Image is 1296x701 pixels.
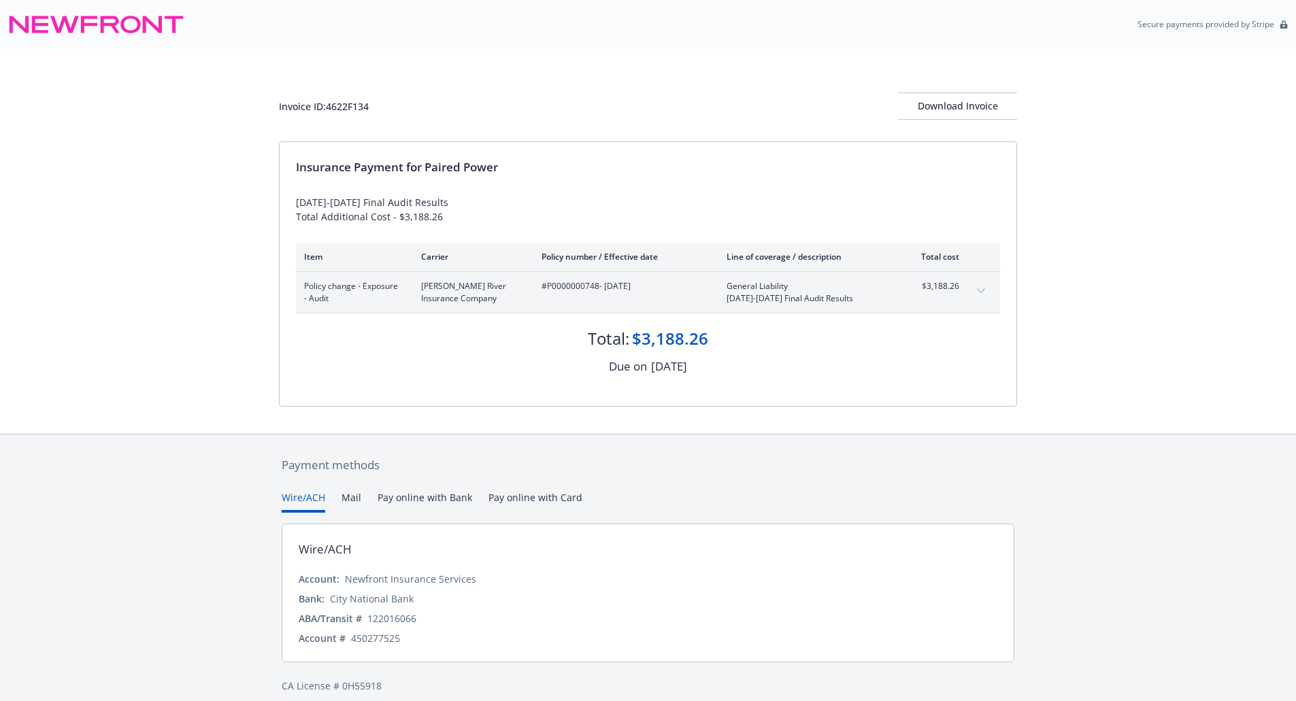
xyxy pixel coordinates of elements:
[588,327,629,350] div: Total:
[296,195,1000,224] div: [DATE]-[DATE] Final Audit Results Total Additional Cost - $3,188.26
[488,490,582,513] button: Pay online with Card
[908,251,959,262] div: Total cost
[542,251,705,262] div: Policy number / Effective date
[279,99,369,114] div: Invoice ID: 4622F134
[421,280,520,305] span: [PERSON_NAME] River Insurance Company
[299,631,346,645] div: Account #
[282,456,1014,474] div: Payment methods
[970,280,992,302] button: expand content
[421,251,520,262] div: Carrier
[299,572,339,586] div: Account:
[898,93,1017,119] div: Download Invoice
[304,251,399,262] div: Item
[351,631,400,645] div: 450277525
[299,611,362,626] div: ABA/Transit #
[296,272,1000,313] div: Policy change - Exposure - Audit[PERSON_NAME] River Insurance Company#P0000000748- [DATE]General ...
[1137,18,1274,30] p: Secure payments provided by Stripe
[282,490,325,513] button: Wire/ACH
[296,158,1000,176] div: Insurance Payment for Paired Power
[304,280,399,305] span: Policy change - Exposure - Audit
[342,490,361,513] button: Mail
[367,611,416,626] div: 122016066
[727,251,886,262] div: Line of coverage / description
[727,292,886,305] span: [DATE]-[DATE] Final Audit Results
[908,280,959,292] span: $3,188.26
[632,327,708,350] div: $3,188.26
[727,280,886,305] span: General Liability[DATE]-[DATE] Final Audit Results
[378,490,472,513] button: Pay online with Bank
[299,541,352,558] div: Wire/ACH
[299,592,325,606] div: Bank:
[330,592,414,606] div: City National Bank
[898,92,1017,120] button: Download Invoice
[542,280,705,292] span: #P0000000748 - [DATE]
[609,358,647,375] div: Due on
[727,280,886,292] span: General Liability
[282,679,1014,693] div: CA License # 0H55918
[345,572,476,586] div: Newfront Insurance Services
[651,358,687,375] div: [DATE]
